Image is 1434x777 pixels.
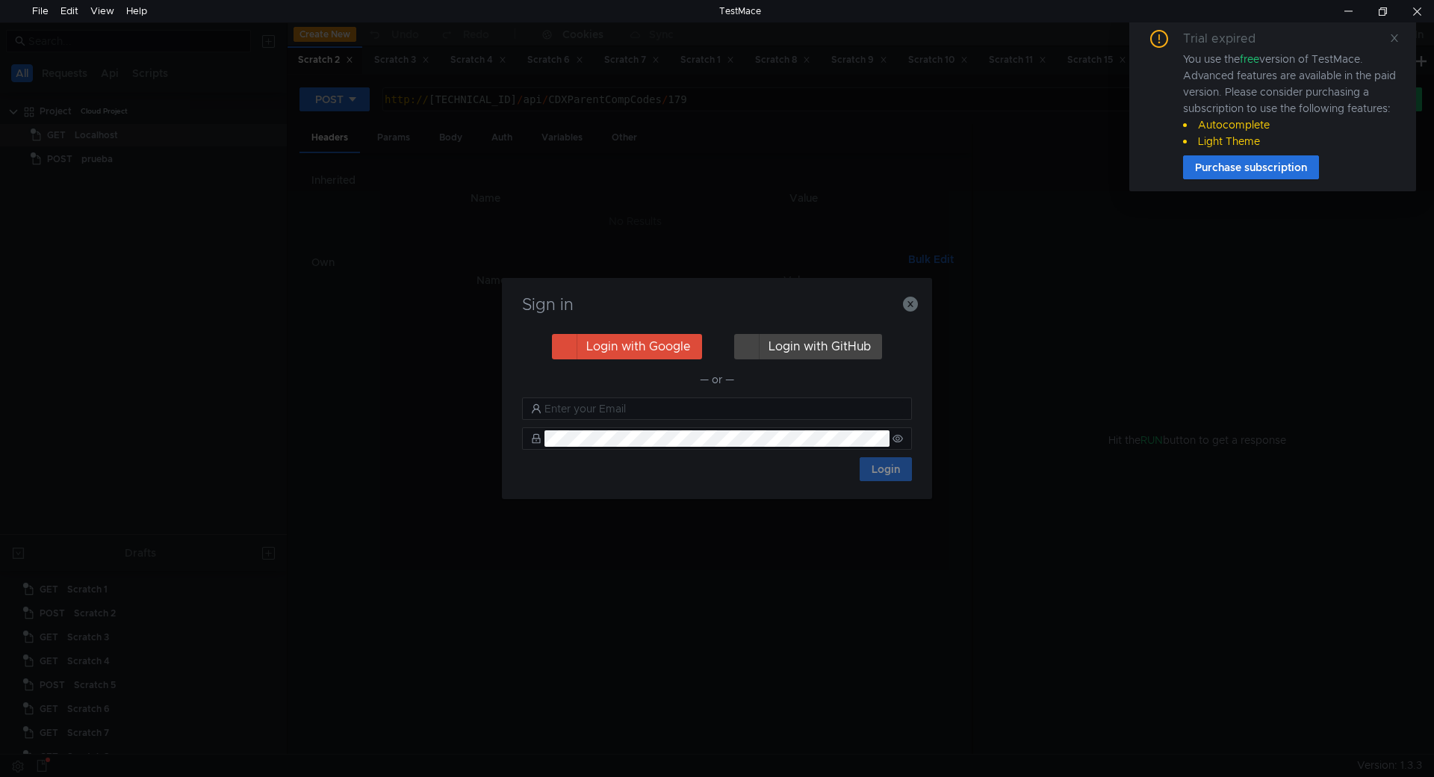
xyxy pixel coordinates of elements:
button: Login with GitHub [734,334,882,359]
span: free [1240,52,1259,66]
div: You use the version of TestMace. Advanced features are available in the paid version. Please cons... [1183,51,1398,149]
div: Trial expired [1183,30,1273,48]
button: Purchase subscription [1183,155,1319,179]
input: Enter your Email [544,400,903,417]
div: — or — [522,371,912,388]
button: Login with Google [552,334,702,359]
li: Light Theme [1183,133,1398,149]
li: Autocomplete [1183,117,1398,133]
h3: Sign in [520,296,914,314]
